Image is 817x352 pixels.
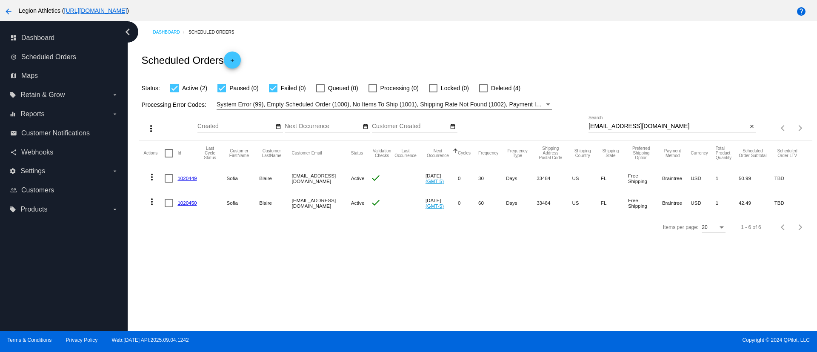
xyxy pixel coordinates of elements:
a: Privacy Policy [66,337,98,343]
a: (GMT-5) [426,178,444,184]
mat-icon: arrow_back [3,6,14,17]
button: Change sorting for Subtotal [739,149,767,158]
button: Next page [792,219,809,236]
i: local_offer [9,92,16,98]
mat-icon: more_vert [146,123,156,134]
span: 20 [702,224,707,230]
button: Change sorting for LastOccurrenceUtc [393,149,418,158]
i: update [10,54,17,60]
button: Change sorting for CustomerLastName [259,149,284,158]
a: dashboard Dashboard [10,31,118,45]
button: Change sorting for Cycles [458,151,471,156]
a: email Customer Notifications [10,126,118,140]
button: Change sorting for CustomerEmail [292,151,322,156]
i: map [10,72,17,79]
mat-cell: [DATE] [426,191,458,215]
mat-icon: date_range [450,123,456,130]
i: arrow_drop_down [111,206,118,213]
span: Copyright © 2024 QPilot, LLC [416,337,810,343]
i: email [10,130,17,137]
mat-icon: check [371,197,381,208]
span: Failed (0) [281,83,306,93]
mat-cell: 42.49 [739,191,774,215]
span: Reports [20,110,44,118]
span: Customer Notifications [21,129,90,137]
button: Change sorting for CurrencyIso [691,151,708,156]
mat-select: Filter by Processing Error Codes [217,99,552,110]
span: Scheduled Orders [21,53,76,61]
mat-icon: help [796,6,806,17]
span: Active [351,200,365,206]
span: Webhooks [21,149,53,156]
mat-header-cell: Actions [143,140,165,166]
button: Next page [792,120,809,137]
a: Scheduled Orders [189,26,242,39]
button: Previous page [775,120,792,137]
i: dashboard [10,34,17,41]
button: Change sorting for ShippingCountry [572,149,593,158]
span: Active [351,175,365,181]
a: Terms & Conditions [7,337,51,343]
button: Change sorting for PreferredShippingOption [628,146,654,160]
i: settings [9,168,16,175]
i: arrow_drop_down [111,92,118,98]
mat-cell: Sofia [227,191,260,215]
a: 1020450 [177,200,197,206]
mat-cell: Sofia [227,166,260,191]
input: Created [197,123,274,130]
mat-cell: [EMAIL_ADDRESS][DOMAIN_NAME] [292,166,351,191]
mat-cell: TBD [774,166,808,191]
i: share [10,149,17,156]
mat-header-cell: Total Product Quantity [716,140,739,166]
mat-icon: more_vert [147,172,157,182]
mat-cell: 0 [458,191,478,215]
a: map Maps [10,69,118,83]
mat-cell: 1 [716,166,739,191]
mat-icon: add [227,57,237,68]
span: Dashboard [21,34,54,42]
mat-icon: check [371,173,381,183]
span: Customers [21,186,54,194]
button: Change sorting for Id [177,151,181,156]
span: Settings [20,167,45,175]
span: Locked (0) [441,83,469,93]
button: Change sorting for Frequency [478,151,498,156]
span: Paused (0) [229,83,258,93]
i: local_offer [9,206,16,213]
button: Change sorting for LastProcessingCycleId [201,146,219,160]
mat-cell: 60 [478,191,506,215]
i: equalizer [9,111,16,117]
a: Dashboard [153,26,189,39]
i: arrow_drop_down [111,111,118,117]
button: Change sorting for FrequencyType [506,149,529,158]
span: Products [20,206,47,213]
mat-select: Items per page: [702,225,726,231]
span: Legion Athletics ( ) [19,7,129,14]
i: people_outline [10,187,17,194]
mat-cell: [EMAIL_ADDRESS][DOMAIN_NAME] [292,191,351,215]
mat-icon: close [749,123,755,130]
button: Change sorting for ShippingState [601,149,620,158]
button: Change sorting for LifetimeValue [774,149,800,158]
span: Processing Error Codes: [141,101,206,108]
button: Change sorting for ShippingPostcode [537,146,564,160]
span: Retain & Grow [20,91,65,99]
h2: Scheduled Orders [141,52,240,69]
span: Maps [21,72,38,80]
a: share Webhooks [10,146,118,159]
mat-cell: USD [691,166,716,191]
mat-cell: Days [506,191,537,215]
mat-cell: Braintree [662,191,691,215]
mat-icon: more_vert [147,197,157,207]
div: 1 - 6 of 6 [741,224,761,230]
mat-cell: FL [601,166,628,191]
mat-cell: [DATE] [426,166,458,191]
mat-cell: Blaire [259,191,291,215]
mat-cell: Days [506,166,537,191]
span: Active (2) [182,83,207,93]
mat-cell: Blaire [259,166,291,191]
mat-cell: US [572,191,601,215]
mat-cell: 33484 [537,191,572,215]
mat-cell: USD [691,191,716,215]
button: Previous page [775,219,792,236]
